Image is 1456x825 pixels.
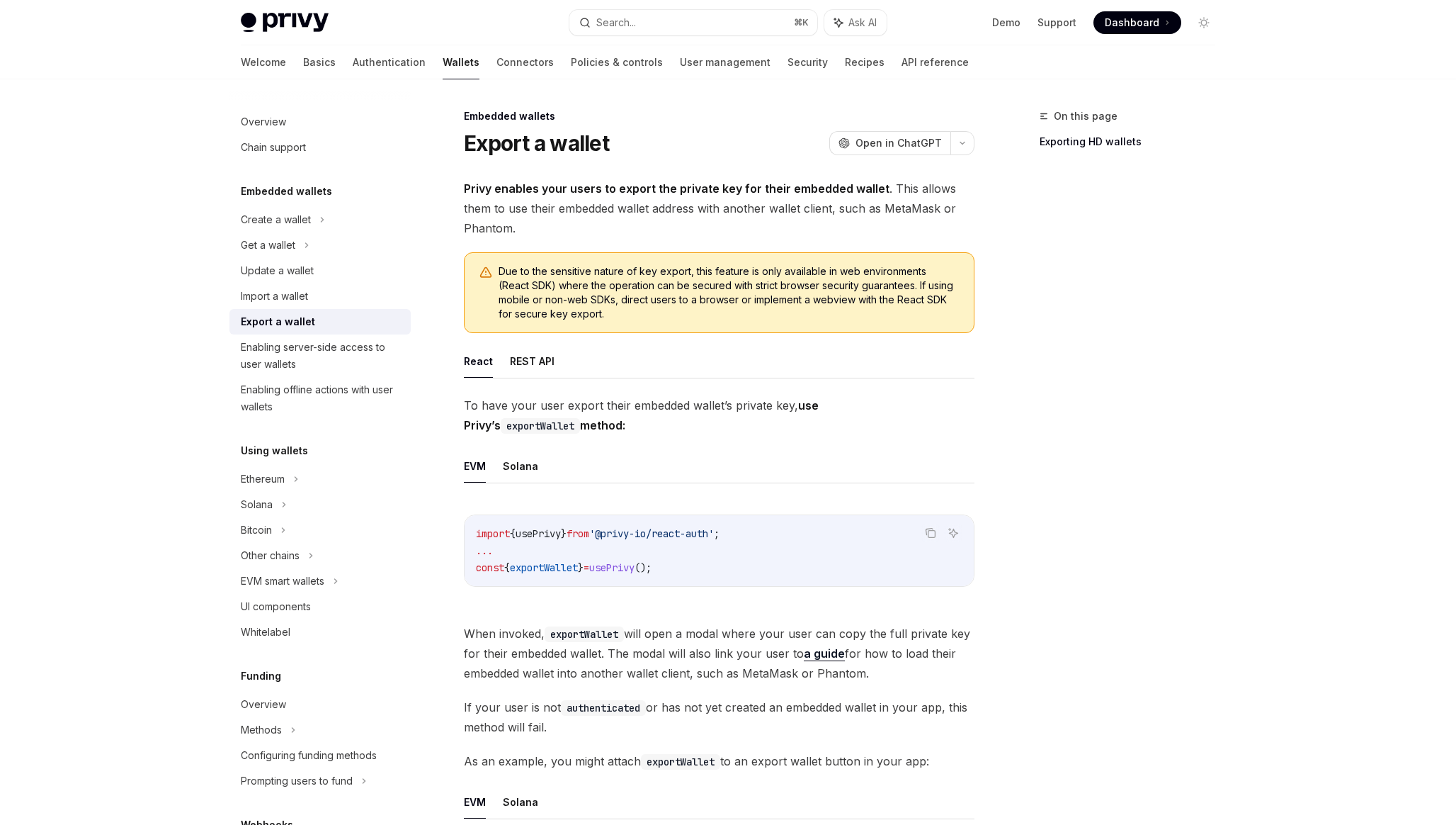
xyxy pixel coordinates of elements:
a: Demo [992,16,1020,30]
div: Create a wallet [241,211,311,228]
div: Whitelabel [241,624,290,641]
span: import [476,527,510,540]
div: Enabling server-side access to user wallets [241,339,402,373]
a: Connectors [496,45,554,79]
a: a guide [804,646,845,661]
span: ... [476,544,493,557]
a: Exporting HD wallets [1040,130,1227,153]
div: Export a wallet [241,313,315,330]
a: Chain support [229,135,411,160]
span: When invoked, will open a modal where your user can copy the full private key for their embedded ... [464,624,974,683]
span: If your user is not or has not yet created an embedded wallet in your app, this method will fail. [464,697,974,737]
a: Configuring funding methods [229,743,411,768]
a: Enabling offline actions with user wallets [229,377,411,420]
code: exportWallet [501,418,580,434]
span: = [584,561,589,574]
span: { [510,527,516,540]
div: Prompting users to fund [241,773,353,790]
div: Update a wallet [241,262,314,279]
span: (); [635,561,652,574]
div: Search... [596,14,636,31]
button: Solana [503,449,538,483]
a: UI components [229,594,411,619]
a: API reference [902,45,969,79]
span: Dashboard [1105,16,1159,30]
img: light logo [241,13,329,33]
button: Ask AI [824,10,887,35]
div: Solana [241,496,273,513]
a: Enabling server-side access to user wallets [229,335,411,377]
a: Welcome [241,45,286,79]
span: Open in ChatGPT [855,136,942,150]
a: Support [1037,16,1076,30]
span: As an example, you might attach to an export wallet button in your app: [464,751,974,771]
a: Whitelabel [229,619,411,645]
span: On this page [1054,108,1117,125]
div: Overview [241,113,286,130]
span: ; [714,527,720,540]
div: Chain support [241,139,306,156]
button: Solana [503,785,538,819]
a: Update a wallet [229,258,411,284]
a: Security [787,45,828,79]
a: Dashboard [1093,11,1181,34]
span: Due to the sensitive nature of key export, this feature is only available in web environments (Re... [499,264,960,321]
span: usePrivy [589,561,635,574]
button: Copy the contents from the code block [921,524,940,542]
span: usePrivy [516,527,561,540]
div: Enabling offline actions with user wallets [241,381,402,415]
span: '@privy-io/react-auth' [589,527,714,540]
code: exportWallet [545,627,624,642]
span: ⌘ K [794,17,809,28]
div: EVM smart wallets [241,573,324,590]
a: Recipes [845,45,885,79]
h1: Export a wallet [464,130,609,156]
button: REST API [510,344,554,378]
span: . This allows them to use their embedded wallet address with another wallet client, such as MetaM... [464,179,974,238]
button: Open in ChatGPT [829,131,950,155]
button: React [464,344,493,378]
button: EVM [464,449,486,483]
code: authenticated [561,700,646,716]
span: from [567,527,589,540]
div: Get a wallet [241,237,295,254]
span: Ask AI [848,16,877,30]
span: { [504,561,510,574]
span: exportWallet [510,561,578,574]
div: Methods [241,722,282,739]
button: Search...⌘K [569,10,817,35]
div: Configuring funding methods [241,747,377,764]
span: const [476,561,504,574]
h5: Embedded wallets [241,183,332,200]
a: Basics [303,45,336,79]
a: Export a wallet [229,309,411,335]
a: User management [680,45,770,79]
a: Wallets [443,45,479,79]
div: Import a wallet [241,288,308,305]
h5: Funding [241,668,281,685]
div: Overview [241,696,286,713]
span: } [561,527,567,540]
a: Import a wallet [229,284,411,309]
div: Other chains [241,547,300,564]
svg: Warning [479,266,493,280]
div: Embedded wallets [464,109,974,123]
a: Overview [229,109,411,135]
a: Policies & controls [571,45,663,79]
h5: Using wallets [241,442,308,459]
strong: Privy enables your users to export the private key for their embedded wallet [464,181,889,196]
span: To have your user export their embedded wallet’s private key, [464,395,974,435]
span: } [578,561,584,574]
div: Ethereum [241,471,285,488]
a: Authentication [353,45,426,79]
button: Toggle dark mode [1193,11,1215,34]
div: Bitcoin [241,522,272,539]
button: EVM [464,785,486,819]
div: UI components [241,598,311,615]
a: Overview [229,692,411,717]
button: Ask AI [944,524,962,542]
code: exportWallet [641,754,720,770]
